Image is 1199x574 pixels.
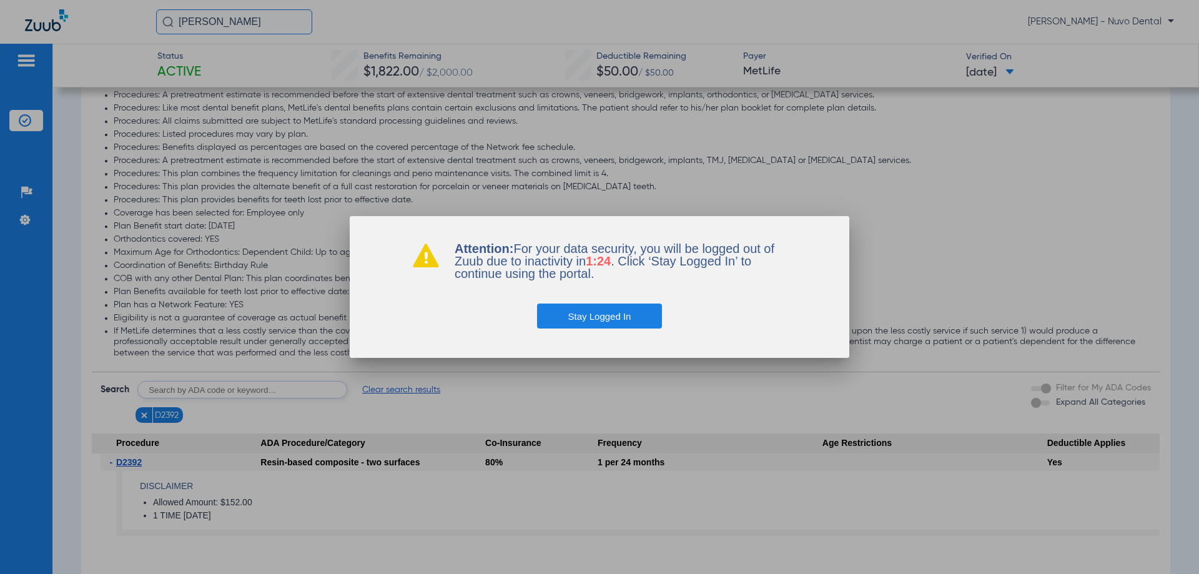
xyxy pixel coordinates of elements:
[455,242,513,255] b: Attention:
[586,254,611,268] span: 1:24
[537,304,663,329] button: Stay Logged In
[1137,514,1199,574] iframe: Chat Widget
[455,242,787,280] p: For your data security, you will be logged out of Zuub due to inactivity in . Click ‘Stay Logged ...
[412,242,440,267] img: warning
